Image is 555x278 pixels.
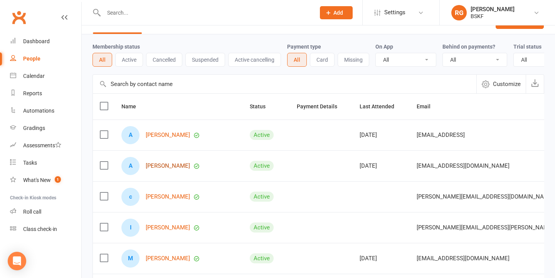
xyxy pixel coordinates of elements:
[10,67,81,85] a: Calendar
[121,188,140,206] div: c
[10,85,81,102] a: Reports
[146,132,190,138] a: [PERSON_NAME]
[185,53,225,67] button: Suspended
[10,120,81,137] a: Gradings
[417,103,439,110] span: Email
[92,53,112,67] button: All
[451,5,467,20] div: RG
[121,249,140,268] div: M
[417,251,510,266] span: [EMAIL_ADDRESS][DOMAIN_NAME]
[121,157,140,175] div: A
[417,128,465,142] span: [EMAIL_ADDRESS]
[23,56,40,62] div: People
[250,161,274,171] div: Active
[310,53,335,67] button: Card
[513,44,542,50] label: Trial status
[146,163,190,169] a: [PERSON_NAME]
[115,53,143,67] button: Active
[476,75,526,93] button: Customize
[23,226,57,232] div: Class check-in
[23,142,61,148] div: Assessments
[23,38,50,44] div: Dashboard
[250,103,274,110] span: Status
[146,224,190,231] a: [PERSON_NAME]
[250,192,274,202] div: Active
[287,53,307,67] button: All
[297,102,346,111] button: Payment Details
[10,102,81,120] a: Automations
[146,53,182,67] button: Cancelled
[121,219,140,237] div: I
[23,108,54,114] div: Automations
[493,79,521,89] span: Customize
[93,75,476,93] input: Search by contact name
[360,163,403,169] div: [DATE]
[250,253,274,263] div: Active
[121,103,145,110] span: Name
[360,103,403,110] span: Last Attended
[250,222,274,233] div: Active
[250,130,274,140] div: Active
[287,44,321,50] label: Payment type
[384,4,405,21] span: Settings
[417,102,439,111] button: Email
[10,203,81,221] a: Roll call
[23,160,37,166] div: Tasks
[10,50,81,67] a: People
[23,177,51,183] div: What's New
[297,103,346,110] span: Payment Details
[360,102,403,111] button: Last Attended
[10,221,81,238] a: Class kiosk mode
[23,209,41,215] div: Roll call
[101,7,310,18] input: Search...
[146,194,190,200] a: [PERSON_NAME]
[10,137,81,154] a: Assessments
[320,6,353,19] button: Add
[9,8,29,27] a: Clubworx
[10,33,81,50] a: Dashboard
[417,189,554,204] span: [PERSON_NAME][EMAIL_ADDRESS][DOMAIN_NAME]
[228,53,281,67] button: Active cancelling
[375,44,393,50] label: On App
[23,125,45,131] div: Gradings
[360,132,403,138] div: [DATE]
[121,102,145,111] button: Name
[417,158,510,173] span: [EMAIL_ADDRESS][DOMAIN_NAME]
[146,255,190,262] a: [PERSON_NAME]
[55,176,61,183] span: 1
[92,44,140,50] label: Membership status
[23,73,45,79] div: Calendar
[10,172,81,189] a: What's New1
[360,255,403,262] div: [DATE]
[121,126,140,144] div: A
[333,10,343,16] span: Add
[8,252,26,270] div: Open Intercom Messenger
[23,90,42,96] div: Reports
[338,53,369,67] button: Missing
[10,154,81,172] a: Tasks
[442,44,495,50] label: Behind on payments?
[471,13,515,20] div: BSKF
[471,6,515,13] div: [PERSON_NAME]
[250,102,274,111] button: Status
